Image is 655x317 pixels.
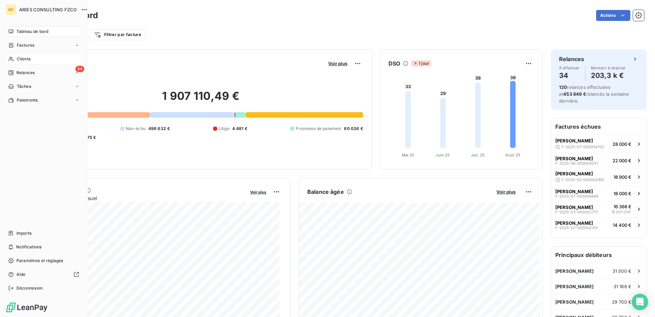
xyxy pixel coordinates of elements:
span: 29 700 € [612,299,631,305]
span: 22 000 € [613,158,631,163]
span: 18 000 € [614,191,631,196]
button: Voir plus [494,189,518,195]
button: [PERSON_NAME]F-2025-07-00000496618 000 € [551,186,646,201]
span: 31 500 € [613,268,631,274]
a: Paiements [5,95,82,106]
a: Tableau de bord [5,26,82,37]
span: Tâches [17,83,31,90]
tspan: Mai 25 [401,153,414,157]
span: F-2025-02-000002313 [555,226,598,230]
a: Aide [5,269,82,280]
span: Relances [16,70,35,76]
span: Aide [16,271,26,278]
span: Voir plus [496,189,516,195]
a: Imports [5,228,82,239]
tspan: Août 25 [505,153,520,157]
h6: DSO [388,59,400,68]
span: Voir plus [328,61,347,66]
span: 60 036 € [344,126,363,132]
span: Non-échu [126,126,146,132]
a: 34Relances [5,67,82,78]
span: Tableau de bord [16,28,48,35]
button: [PERSON_NAME]F-2025-02-00000216018 900 € [551,168,646,186]
span: À effectuer [559,66,580,70]
h4: 203,3 k € [591,70,626,81]
span: 120 [559,84,567,90]
span: Paramètres et réglages [16,258,63,264]
span: [PERSON_NAME] [555,189,593,194]
span: 498 632 € [148,126,170,132]
span: [PERSON_NAME] [555,156,593,161]
span: 34 [75,66,84,72]
span: 14 400 € [613,222,631,228]
div: AC [5,4,16,15]
button: [PERSON_NAME]F-2025-07-00000470228 000 € [551,135,646,153]
span: 18 900 € [614,174,631,180]
a: Paramètres et réglages [5,255,82,266]
button: [PERSON_NAME]F-2025-02-00000231314 400 € [551,218,646,233]
span: relances effectuées et relancés la semaine dernière. [559,84,629,104]
span: [PERSON_NAME] [555,171,593,176]
a: Clients [5,54,82,64]
span: ARIES CONSULTING FZCO [19,7,77,12]
button: Voir plus [248,189,268,195]
span: F-2025-06-000004251 [555,161,598,165]
span: 4 481 € [232,126,247,132]
h6: Relances [559,55,584,63]
span: 31 188 € [614,284,631,289]
a: Factures [5,40,82,51]
button: Filtrer par facture [89,29,146,40]
span: [PERSON_NAME] [555,138,593,143]
img: Logo LeanPay [5,302,48,313]
span: F-2025-02-000002160 [561,178,604,182]
h2: 1 907 110,49 € [39,89,363,110]
span: Notifications [16,244,41,250]
span: Voir plus [250,190,266,195]
span: [PERSON_NAME] [555,284,594,289]
span: 16 368 € [614,204,631,209]
span: 453 846 € [563,91,586,97]
span: F-2025-07-000004702 [561,145,604,149]
span: Factures [17,42,34,48]
span: Chiffre d'affaires mensuel [39,195,245,202]
button: Actions [596,10,630,21]
h6: Principaux débiteurs [551,247,646,263]
span: 28 000 € [613,141,631,147]
span: Paiements [17,97,38,103]
span: [PERSON_NAME] [555,299,594,305]
button: [PERSON_NAME]F-2025-06-00000425122 000 € [551,153,646,168]
span: F-2025-07-000004966 [555,194,598,198]
span: Montant à relancer [591,66,626,70]
span: [PERSON_NAME] [555,220,593,226]
span: Clients [17,56,30,62]
button: [PERSON_NAME]F-2025-03-00000277716 368 €15 631 CHF [551,201,646,218]
h6: Factures échues [551,118,646,135]
tspan: Juin 25 [436,153,450,157]
a: Tâches [5,81,82,92]
span: 15 631 CHF [611,209,631,215]
tspan: Juil. 25 [471,153,485,157]
span: 1 jour [411,60,431,67]
span: Litige [219,126,230,132]
h6: Balance âgée [307,188,344,196]
span: Déconnexion [16,285,43,291]
span: Promesse de paiement [296,126,341,132]
span: Imports [16,230,32,236]
h4: 34 [559,70,580,81]
span: [PERSON_NAME] [555,268,594,274]
span: [PERSON_NAME] [555,204,593,210]
div: Open Intercom Messenger [632,294,648,310]
button: Voir plus [326,60,349,67]
span: F-2025-03-000002777 [555,210,598,214]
